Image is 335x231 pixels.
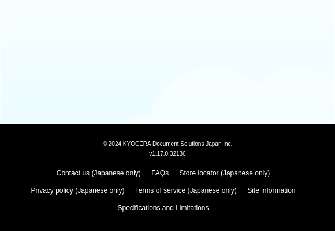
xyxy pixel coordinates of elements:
[57,169,141,177] a: Contact us (Japanese only)
[31,186,125,195] a: Privacy policy (Japanese only)
[151,169,169,177] a: FAQs
[117,204,209,212] a: Specifications and Limitations
[103,140,233,147] span: © 2024 KYOCERA Document Solutions Japan Inc.
[180,169,270,177] a: Store locator (Japanese only)
[247,186,295,195] a: Site information
[135,186,237,195] a: Terms of service (Japanese only)
[149,150,185,157] span: v1.17.0.32136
